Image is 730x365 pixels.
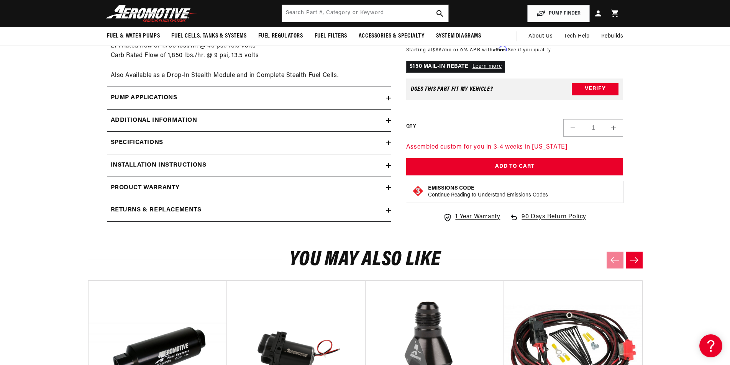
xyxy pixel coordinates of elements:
span: Accessories & Specialty [359,32,425,40]
summary: Additional information [107,110,391,132]
span: Fuel Cells, Tanks & Systems [171,32,246,40]
a: 1 Year Warranty [443,212,500,222]
summary: Accessories & Specialty [353,27,430,45]
summary: Tech Help [558,27,595,46]
button: Emissions CodeContinue Reading to Understand Emissions Codes [428,185,548,198]
summary: Specifications [107,132,391,154]
summary: Rebuilds [595,27,629,46]
summary: Installation Instructions [107,154,391,177]
summary: Pump Applications [107,87,391,109]
h2: Pump Applications [111,93,177,103]
h2: Additional information [111,116,197,126]
a: About Us [523,27,558,46]
img: Aeromotive [104,5,200,23]
p: Starting at /mo or 0% APR with . [406,46,551,53]
a: Learn more [472,64,502,69]
span: 90 Days Return Policy [522,212,586,229]
button: Add to Cart [406,158,623,175]
label: QTY [406,123,416,130]
span: About Us [528,33,553,39]
a: 90 Days Return Policy [509,212,586,229]
summary: Returns & replacements [107,199,391,221]
button: search button [431,5,448,22]
span: Fuel & Water Pumps [107,32,160,40]
h2: Installation Instructions [111,160,207,170]
div: Does This part fit My vehicle? [411,86,493,92]
span: 1 Year Warranty [455,212,500,222]
summary: System Diagrams [430,27,487,45]
span: Rebuilds [601,32,623,41]
button: Verify [572,83,618,95]
summary: Fuel Regulators [253,27,309,45]
h2: Returns & replacements [111,205,202,215]
p: $150 MAIL-IN REBATE [406,61,505,72]
img: Emissions code [412,185,424,197]
span: Fuel Regulators [258,32,303,40]
summary: Fuel & Water Pumps [101,27,166,45]
button: Previous slide [607,252,623,268]
span: $66 [433,47,442,52]
h2: Product warranty [111,183,180,193]
summary: Fuel Cells, Tanks & Systems [166,27,252,45]
span: System Diagrams [436,32,481,40]
p: Assembled custom for you in 3-4 weeks in [US_STATE] [406,142,623,152]
strong: Emissions Code [428,185,474,191]
h2: Specifications [111,138,163,148]
summary: Fuel Filters [309,27,353,45]
p: Continue Reading to Understand Emissions Codes [428,192,548,198]
summary: Product warranty [107,177,391,199]
input: Search by Part Number, Category or Keyword [282,5,448,22]
span: Affirm [493,46,507,51]
button: Next slide [626,252,643,268]
a: See if you qualify - Learn more about Affirm Financing (opens in modal) [508,47,551,52]
h2: You may also like [88,251,643,269]
span: Tech Help [564,32,589,41]
span: Fuel Filters [315,32,347,40]
button: PUMP FINDER [527,5,590,22]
